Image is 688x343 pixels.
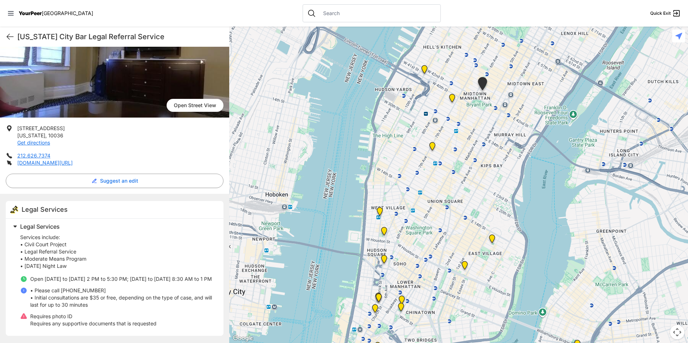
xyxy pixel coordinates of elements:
span: [STREET_ADDRESS] [17,125,65,131]
a: Open this area in Google Maps (opens a new window) [231,334,255,343]
button: Map camera controls [670,325,684,339]
div: New York [420,65,429,77]
p: • Please call [PHONE_NUMBER] • Initial consultations are $35 or free, depending on the type of ca... [30,287,215,308]
div: Manhattan Civil Courthouse [397,296,406,307]
div: Main Location, SoHo, DYCD Youth Drop-in Center [380,255,389,266]
span: Quick Exit [650,10,671,16]
p: Requires any supportive documents that is requested [30,320,157,327]
a: YourPeer[GEOGRAPHIC_DATA] [19,11,93,15]
span: Legal Services [20,223,60,230]
a: Quick Exit [650,9,681,18]
span: Suggest an edit [100,177,138,184]
a: 212.626.7374 [17,152,50,159]
span: YourPeer [19,10,42,16]
a: [DOMAIN_NAME][URL] [17,160,73,166]
span: Legal Services [22,206,68,213]
input: Search [319,10,436,17]
a: Get directions [17,140,50,146]
div: University Community Social Services (UCSS) [460,261,469,273]
span: 10036 [48,132,63,138]
span: [US_STATE] [17,132,45,138]
span: Open Street View [167,99,223,112]
img: Google [231,334,255,343]
h1: [US_STATE] City Bar Legal Referral Service [17,32,223,42]
span: [GEOGRAPHIC_DATA] [42,10,93,16]
span: Open [DATE] to [DATE] 2 PM to 5:30 PM; [DATE] to [DATE] 8:30 AM to 1 PM [30,276,212,282]
p: Requires photo ID [30,313,157,320]
div: Manhattan [374,293,383,305]
div: Manhattan [397,303,406,314]
span: , [45,132,47,138]
p: Services include: • Civil Court Project • Legal Referral Service • Moderate Means Program • [DATE... [20,234,215,270]
div: Art and Acceptance LGBTQIA2S+ Program [375,207,384,219]
button: Suggest an edit [6,174,223,188]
